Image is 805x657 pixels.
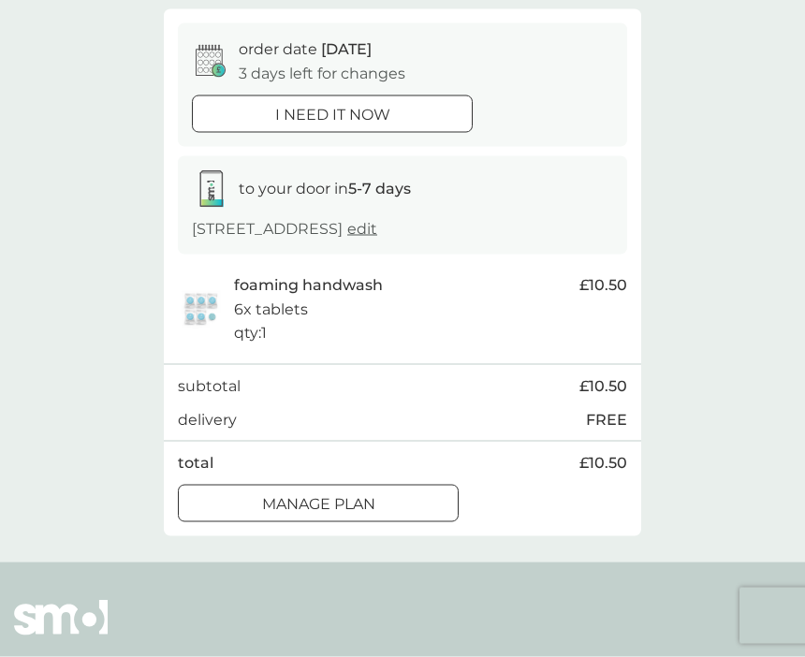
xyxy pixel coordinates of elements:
[275,103,390,127] p: i need it now
[178,408,237,432] p: delivery
[178,485,459,522] button: Manage plan
[239,180,411,197] span: to your door in
[234,273,383,298] p: foaming handwash
[579,273,627,298] span: £10.50
[579,451,627,475] span: £10.50
[178,374,241,399] p: subtotal
[321,40,372,58] span: [DATE]
[586,408,627,432] p: FREE
[178,451,213,475] p: total
[234,321,267,345] p: qty : 1
[234,298,308,322] p: 6x tablets
[262,492,375,517] p: Manage plan
[239,37,372,62] p: order date
[192,95,473,133] button: i need it now
[239,62,405,86] p: 3 days left for changes
[348,180,411,197] strong: 5-7 days
[347,220,377,238] a: edit
[192,217,377,241] p: [STREET_ADDRESS]
[579,374,627,399] span: £10.50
